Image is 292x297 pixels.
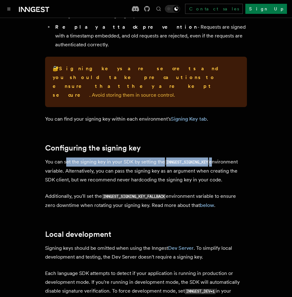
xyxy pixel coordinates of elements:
button: Find something... [155,5,162,13]
code: INNGEST_DEV=1 [185,289,216,294]
p: Signing keys should be omitted when using the Inngest . To simplify local development and testing... [45,244,247,261]
button: Toggle dark mode [165,5,180,13]
p: Additionally, you'll set the environment variable to ensure zero downtime when rotating your sign... [45,192,247,210]
strong: Signing keys are secrets and you should take precautions to ensure that they are kept secure [53,66,224,98]
code: INNGEST_SIGNING_KEY_FALLBACK [102,194,166,199]
a: Contact sales [185,4,243,14]
strong: Replay attack prevention [55,24,197,30]
button: Toggle navigation [5,5,13,13]
p: 🔐 . Avoid storing them in source control. [53,64,239,100]
a: Signing Key tab [171,116,207,122]
code: INNGEST_SIGNING_KEY [165,160,209,165]
a: Local development [45,230,111,239]
a: Dev Server [168,245,194,251]
a: Configuring the signing key [45,144,141,152]
a: below [200,202,214,208]
p: You can find your signing key within each environment's . [45,115,247,123]
li: - Requests are signed with a timestamp embedded, and old requests are rejected, even if the reque... [53,23,247,49]
p: You can set the signing key in your SDK by setting the environment variable. Alternatively, you c... [45,157,247,184]
a: Sign Up [245,4,287,14]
